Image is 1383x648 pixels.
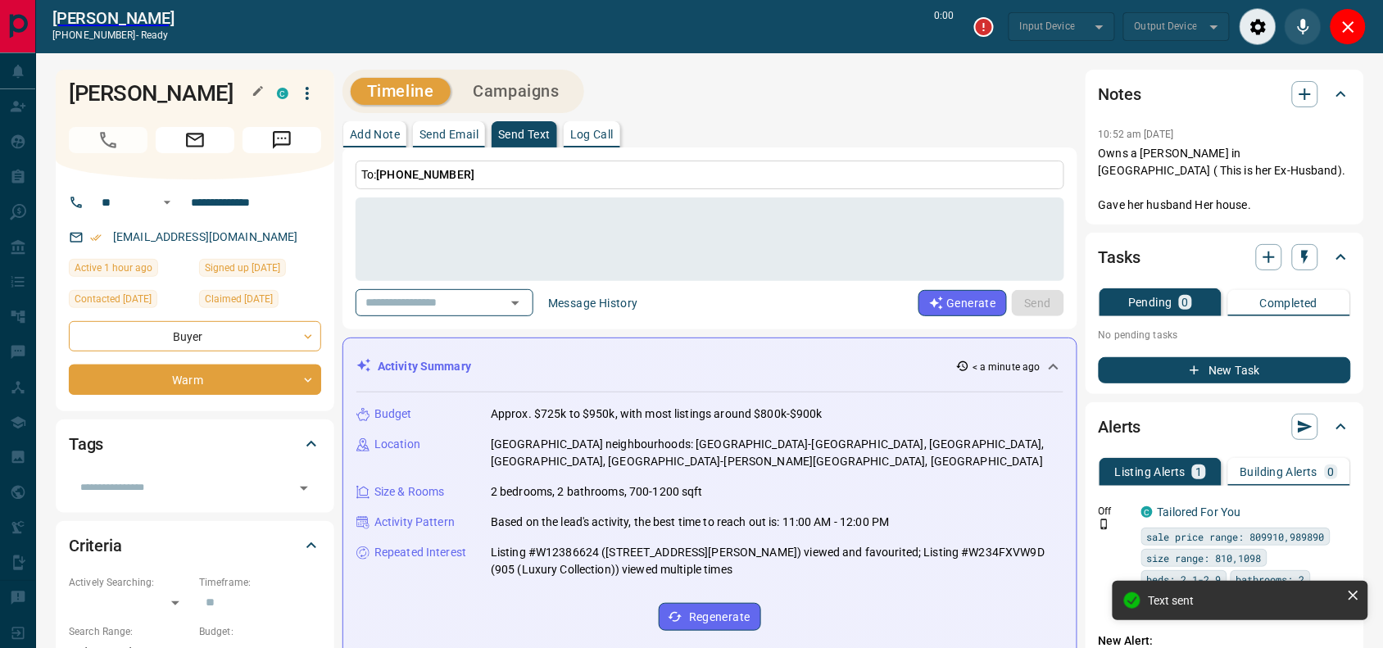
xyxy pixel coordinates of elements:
[75,260,152,276] span: Active 1 hour ago
[457,78,576,105] button: Campaigns
[973,360,1041,374] p: < a minute ago
[1147,571,1222,587] span: beds: 2.1-2.9
[491,514,890,531] p: Based on the lead's activity, the best time to reach out is: 11:00 AM - 12:00 PM
[1147,550,1262,566] span: size range: 810,1098
[918,290,1007,316] button: Generate
[1285,8,1322,45] div: Mute
[69,259,191,282] div: Wed Oct 15 2025
[205,291,273,307] span: Claimed [DATE]
[199,290,321,313] div: Sun Sep 14 2025
[1099,238,1351,277] div: Tasks
[1099,129,1174,140] p: 10:52 am [DATE]
[52,28,175,43] p: [PHONE_NUMBER] -
[374,436,420,453] p: Location
[374,483,445,501] p: Size & Rooms
[156,127,234,153] span: Email
[1141,506,1153,518] div: condos.ca
[491,544,1063,578] p: Listing #W12386624 ([STREET_ADDRESS][PERSON_NAME]) viewed and favourited; Listing #W234FXVW9D (90...
[69,365,321,395] div: Warm
[1330,8,1367,45] div: Close
[199,575,321,590] p: Timeframe:
[1195,466,1202,478] p: 1
[376,168,474,181] span: [PHONE_NUMBER]
[356,351,1063,382] div: Activity Summary< a minute ago
[1128,297,1172,308] p: Pending
[69,575,191,590] p: Actively Searching:
[1240,8,1276,45] div: Audio Settings
[69,526,321,565] div: Criteria
[69,127,147,153] span: Call
[199,624,321,639] p: Budget:
[69,321,321,351] div: Buyer
[90,232,102,243] svg: Email Verified
[69,532,122,559] h2: Criteria
[1099,357,1351,383] button: New Task
[243,127,321,153] span: Message
[199,259,321,282] div: Sat Oct 28 2023
[538,290,648,316] button: Message History
[69,624,191,639] p: Search Range:
[157,193,177,212] button: Open
[1149,594,1340,607] div: Text sent
[1099,323,1351,347] p: No pending tasks
[205,260,280,276] span: Signed up [DATE]
[52,8,175,28] a: [PERSON_NAME]
[1115,466,1186,478] p: Listing Alerts
[491,406,823,423] p: Approx. $725k to $950k, with most listings around $800k-$900k
[1099,145,1351,214] p: Owns a [PERSON_NAME] in [GEOGRAPHIC_DATA] ( This is her Ex-Husband). Gave her husband Her house.
[1099,244,1140,270] h2: Tasks
[1099,519,1110,530] svg: Push Notification Only
[1260,297,1318,309] p: Completed
[1240,466,1318,478] p: Building Alerts
[1099,407,1351,446] div: Alerts
[491,483,703,501] p: 2 bedrooms, 2 bathrooms, 700-1200 sqft
[69,80,252,106] h1: [PERSON_NAME]
[374,406,412,423] p: Budget
[419,129,478,140] p: Send Email
[570,129,614,140] p: Log Call
[1182,297,1189,308] p: 0
[935,8,954,45] p: 0:00
[75,291,152,307] span: Contacted [DATE]
[1328,466,1335,478] p: 0
[113,230,298,243] a: [EMAIL_ADDRESS][DOMAIN_NAME]
[277,88,288,99] div: condos.ca
[1147,528,1325,545] span: sale price range: 809910,989890
[1099,504,1131,519] p: Off
[356,161,1064,189] p: To:
[498,129,551,140] p: Send Text
[1099,75,1351,114] div: Notes
[69,424,321,464] div: Tags
[351,78,451,105] button: Timeline
[378,358,471,375] p: Activity Summary
[141,29,169,41] span: ready
[292,477,315,500] button: Open
[504,292,527,315] button: Open
[350,129,400,140] p: Add Note
[374,514,455,531] p: Activity Pattern
[69,290,191,313] div: Wed Feb 14 2024
[1099,414,1141,440] h2: Alerts
[69,431,103,457] h2: Tags
[374,544,466,561] p: Repeated Interest
[1158,505,1241,519] a: Tailored For You
[1236,571,1305,587] span: bathrooms: 2
[1099,81,1141,107] h2: Notes
[491,436,1063,470] p: [GEOGRAPHIC_DATA] neighbourhoods: [GEOGRAPHIC_DATA]-[GEOGRAPHIC_DATA], [GEOGRAPHIC_DATA], [GEOGRA...
[659,603,761,631] button: Regenerate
